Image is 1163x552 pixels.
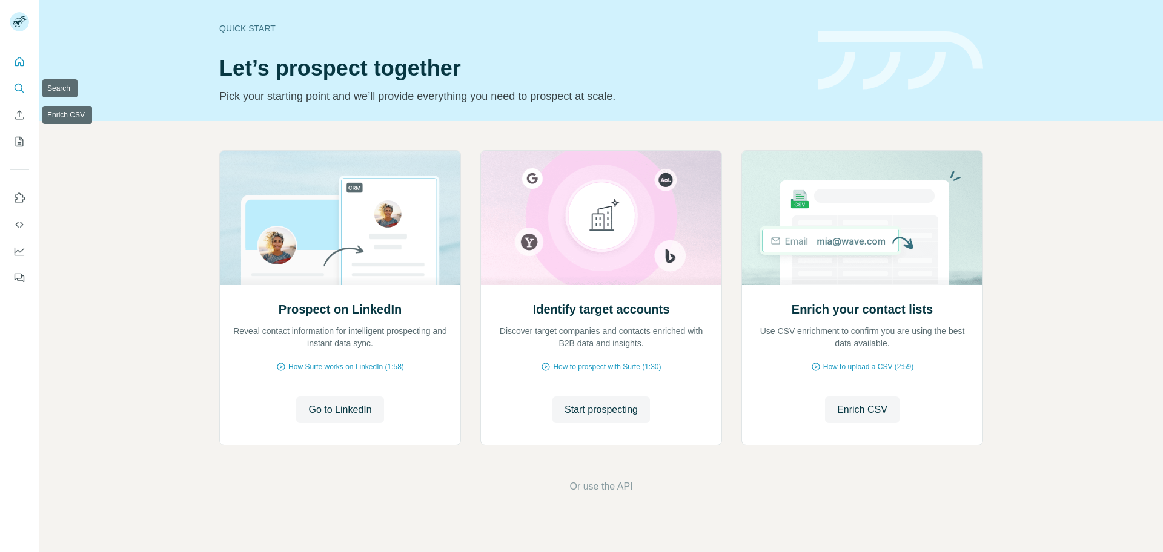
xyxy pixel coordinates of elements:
[741,151,983,285] img: Enrich your contact lists
[818,31,983,90] img: banner
[533,301,670,318] h2: Identify target accounts
[308,402,371,417] span: Go to LinkedIn
[219,88,803,105] p: Pick your starting point and we’ll provide everything you need to prospect at scale.
[10,187,29,209] button: Use Surfe on LinkedIn
[219,22,803,34] div: Quick start
[10,77,29,99] button: Search
[480,151,722,285] img: Identify target accounts
[10,51,29,73] button: Quick start
[552,396,650,423] button: Start prospecting
[279,301,402,318] h2: Prospect on LinkedIn
[10,240,29,262] button: Dashboard
[219,151,461,285] img: Prospect on LinkedIn
[10,214,29,235] button: Use Surfe API
[493,325,709,349] p: Discover target companies and contacts enriched with B2B data and insights.
[288,361,404,372] span: How Surfe works on LinkedIn (1:58)
[825,396,900,423] button: Enrich CSV
[10,131,29,153] button: My lists
[823,361,913,372] span: How to upload a CSV (2:59)
[792,301,933,318] h2: Enrich your contact lists
[296,396,383,423] button: Go to LinkedIn
[10,267,29,289] button: Feedback
[219,56,803,80] h1: Let’s prospect together
[569,479,632,494] button: Or use the API
[553,361,661,372] span: How to prospect with Surfe (1:30)
[837,402,887,417] span: Enrich CSV
[10,104,29,126] button: Enrich CSV
[232,325,448,349] p: Reveal contact information for intelligent prospecting and instant data sync.
[565,402,638,417] span: Start prospecting
[754,325,970,349] p: Use CSV enrichment to confirm you are using the best data available.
